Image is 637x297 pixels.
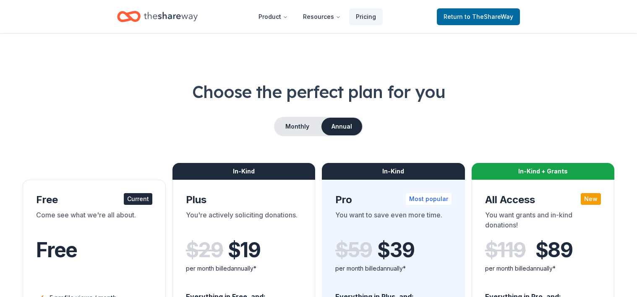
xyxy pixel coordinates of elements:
[36,193,152,207] div: Free
[485,263,601,274] div: per month billed annually*
[437,8,520,25] a: Returnto TheShareWay
[377,238,414,262] span: $ 39
[186,263,302,274] div: per month billed annually*
[581,193,601,205] div: New
[535,238,573,262] span: $ 89
[186,210,302,233] div: You're actively soliciting donations.
[472,163,615,180] div: In-Kind + Grants
[485,193,601,207] div: All Access
[252,8,295,25] button: Product
[275,118,320,135] button: Monthly
[117,7,198,26] a: Home
[485,210,601,233] div: You want grants and in-kind donations!
[228,238,261,262] span: $ 19
[349,8,383,25] a: Pricing
[20,80,617,103] h1: Choose the perfect plan for you
[296,8,347,25] button: Resources
[335,263,452,274] div: per month billed annually*
[124,193,152,205] div: Current
[335,210,452,233] div: You want to save even more time.
[406,193,452,205] div: Most popular
[36,210,152,233] div: Come see what we're all about.
[335,193,452,207] div: Pro
[465,13,513,20] span: to TheShareWay
[321,118,362,135] button: Annual
[252,7,383,26] nav: Main
[322,163,465,180] div: In-Kind
[444,12,513,22] span: Return
[186,193,302,207] div: Plus
[172,163,316,180] div: In-Kind
[36,238,77,262] span: Free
